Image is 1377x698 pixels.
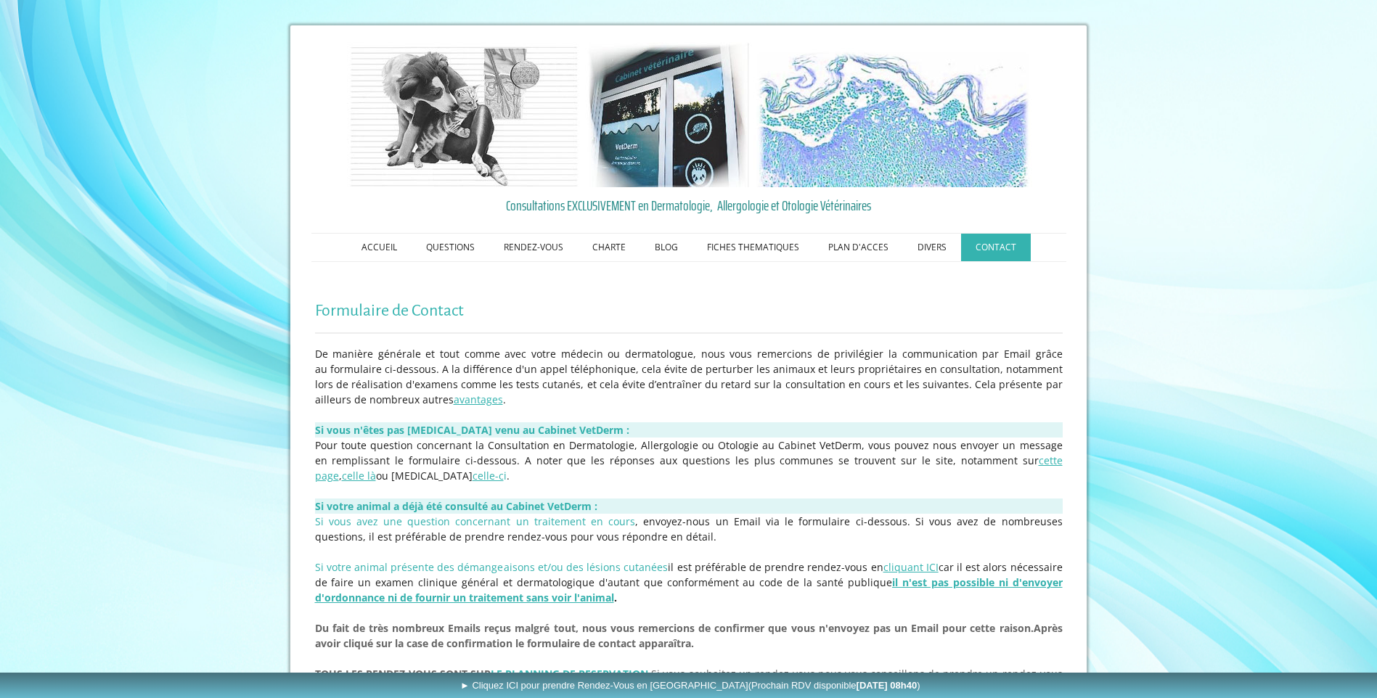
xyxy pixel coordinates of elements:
h1: Formulaire de Contact [315,302,1063,320]
a: FICHES THEMATIQUES [692,234,814,261]
span: ► Cliquez ICI pour prendre Rendez-Vous en [GEOGRAPHIC_DATA] [460,680,920,691]
a: QUESTIONS [412,234,489,261]
span: Après avoir cliqué sur la case de confirmation le formulaire de contact apparaîtra. [315,621,1063,650]
span: Si vous avez une question concernant un traitement en cours [315,514,636,528]
span: Si vous souhaitez un rendez-vous nous vous conseillons de prendre un rendez-vous à parir de la pr... [315,667,1063,696]
a: PLAN D'ACCES [814,234,903,261]
span: Si votre animal présente des démangeaisons et/ou des lésions cutanées [315,560,669,574]
a: BLOG [640,234,692,261]
span: Pour toute question concernant la Consultation en Dermatologie, Allergologie ou Otologie au Cabin... [315,438,1063,483]
a: celle là [342,469,376,483]
span: De manière générale et tout comme avec votre médecin ou dermatologue, nous vous remercions de pri... [315,347,1063,406]
a: cette page [315,453,1063,483]
a: ACCUEIL [347,234,412,261]
span: il est préférable de prendre rendez-vous en car il est alors nécessaire de faire un examen cliniq... [315,560,1063,604]
span: Du fait de très nombreux Emails reçus malgré tout, nous vous remercions de confirmer que vous n'e... [315,621,1034,635]
a: celle-c [473,469,504,483]
strong: Si votre animal a déjà été consulté au Cabinet VetDerm : [315,499,597,513]
a: CONTACT [961,234,1031,261]
strong: TOUS LES RENDEZ-VOUS SONT SUR . [315,667,652,681]
span: (Prochain RDV disponible ) [748,680,920,691]
b: [DATE] 08h40 [857,680,918,691]
a: il n'est pas possible ni d'envoyer d'ordonnance ni de fournir un traitement sans voir l'animal [315,575,1063,604]
a: DIVERS [903,234,961,261]
a: avantages [454,393,503,406]
a: CHARTE [578,234,640,261]
a: cliquant ICI [883,560,939,574]
a: RENDEZ-VOUS [489,234,578,261]
strong: . [315,575,1063,604]
a: LE PLANNING DE RESERVATION [491,667,648,681]
span: i [504,469,507,483]
span: , envoyez-nous un Email via le formulaire ci-dessous. Si vous avez de nombreuses questions, il es... [315,514,1063,543]
a: Consultations EXCLUSIVEMENT en Dermatologie, Allergologie et Otologie Vétérinaires [315,194,1063,216]
strong: Si vous n'êtes pas [MEDICAL_DATA] venu au Cabinet VetDerm : [315,423,629,437]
